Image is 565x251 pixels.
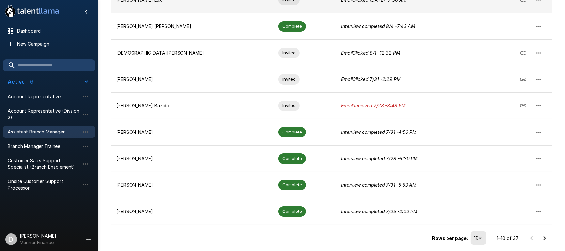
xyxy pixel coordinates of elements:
p: [PERSON_NAME] [116,208,268,215]
span: Complete [278,129,306,135]
i: Interview completed 8/4 - 7:43 AM [341,24,416,29]
i: Interview completed 7/25 - 4:02 PM [341,209,418,214]
span: Complete [278,182,306,188]
p: [PERSON_NAME] [116,129,268,135]
span: Complete [278,155,306,162]
i: Interview completed 7/28 - 6:30 PM [341,156,418,161]
span: Invited [278,50,300,56]
p: [PERSON_NAME] [116,155,268,162]
i: Email Clicked 7/31 - 2:29 PM [341,76,401,82]
span: Copy Interview Link [515,102,531,108]
span: Copy Interview Link [515,49,531,55]
button: Go to next page [538,232,551,245]
p: [PERSON_NAME] [116,76,268,83]
p: [PERSON_NAME] Bazido [116,102,268,109]
span: Invited [278,76,300,82]
div: 10 [471,231,486,244]
p: [PERSON_NAME] [116,182,268,188]
p: [DEMOGRAPHIC_DATA][PERSON_NAME] [116,50,268,56]
i: Interview completed 7/31 - 5:53 AM [341,182,417,188]
p: 1–10 of 37 [497,235,519,242]
span: Invited [278,102,300,109]
span: Complete [278,208,306,214]
span: Copy Interview Link [515,76,531,81]
span: Complete [278,23,306,29]
i: Email Received 7/28 - 3:48 PM [341,103,406,108]
i: Email Clicked 8/1 - 12:32 PM [341,50,400,55]
p: [PERSON_NAME] [PERSON_NAME] [116,23,268,30]
i: Interview completed 7/31 - 4:56 PM [341,129,417,135]
p: Rows per page: [432,235,468,242]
